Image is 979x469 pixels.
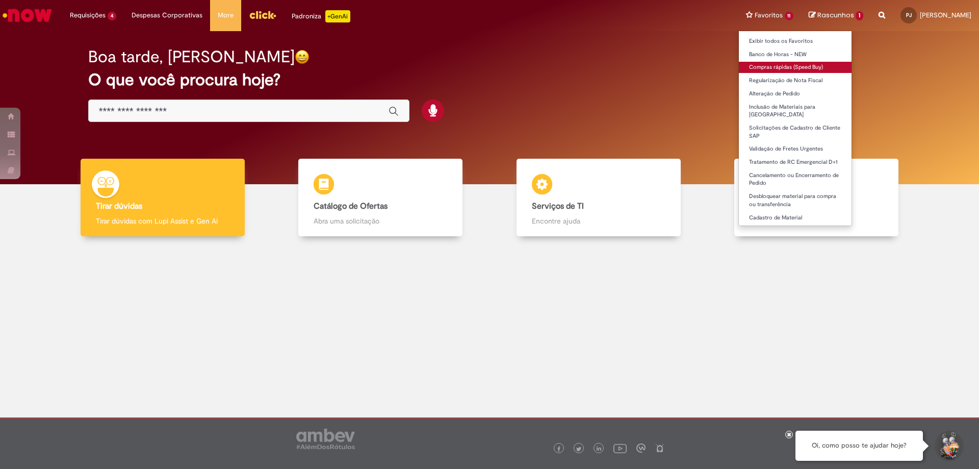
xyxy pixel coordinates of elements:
span: [PERSON_NAME] [920,11,971,19]
a: Desbloquear material para compra ou transferência [739,191,852,210]
a: Exibir todos os Favoritos [739,36,852,47]
span: 11 [785,12,794,20]
span: Rascunhos [817,10,854,20]
a: Compras rápidas (Speed Buy) [739,62,852,73]
a: Validação de Fretes Urgentes [739,143,852,155]
span: More [218,10,234,20]
ul: Favoritos [738,31,853,226]
a: Tirar dúvidas Tirar dúvidas com Lupi Assist e Gen Ai [54,159,272,237]
a: Tratamento de RC Emergencial D+1 [739,157,852,168]
img: logo_footer_workplace.png [636,443,646,453]
button: Iniciar Conversa de Suporte [933,431,964,461]
img: ServiceNow [1,5,54,26]
a: Cadastro de Material [739,212,852,224]
a: Solicitações de Cadastro de Cliente SAP [739,122,852,141]
a: Rascunhos [809,11,863,20]
a: Alteração de Pedido [739,88,852,100]
a: Inclusão de Materiais para [GEOGRAPHIC_DATA] [739,102,852,120]
b: Catálogo de Ofertas [314,201,388,211]
p: Abra uma solicitação [314,216,447,226]
p: Encontre ajuda [532,216,665,226]
div: Oi, como posso te ajudar hoje? [795,431,923,461]
a: Catálogo de Ofertas Abra uma solicitação [272,159,490,237]
p: +GenAi [325,10,350,22]
a: Regularização de Nota Fiscal [739,75,852,86]
a: Cancelamento ou Encerramento de Pedido [739,170,852,189]
img: logo_footer_ambev_rotulo_gray.png [296,429,355,449]
b: Serviços de TI [532,201,584,211]
b: Tirar dúvidas [96,201,142,211]
img: happy-face.png [295,50,310,64]
p: Tirar dúvidas com Lupi Assist e Gen Ai [96,216,229,226]
img: logo_footer_facebook.png [556,447,561,452]
span: PJ [906,12,912,18]
span: Despesas Corporativas [132,10,202,20]
a: Serviços de TI Encontre ajuda [489,159,708,237]
img: logo_footer_linkedin.png [597,446,602,452]
span: 1 [856,11,863,20]
a: Base de Conhecimento Consulte e aprenda [708,159,926,237]
span: Requisições [70,10,106,20]
h2: Boa tarde, [PERSON_NAME] [88,48,295,66]
span: Favoritos [755,10,783,20]
div: Padroniza [292,10,350,22]
a: Banco de Horas - NEW [739,49,852,60]
span: 4 [108,12,116,20]
img: logo_footer_naosei.png [655,443,664,453]
img: click_logo_yellow_360x200.png [249,7,276,22]
img: logo_footer_youtube.png [613,441,627,455]
h2: O que você procura hoje? [88,71,891,89]
img: logo_footer_twitter.png [576,447,581,452]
